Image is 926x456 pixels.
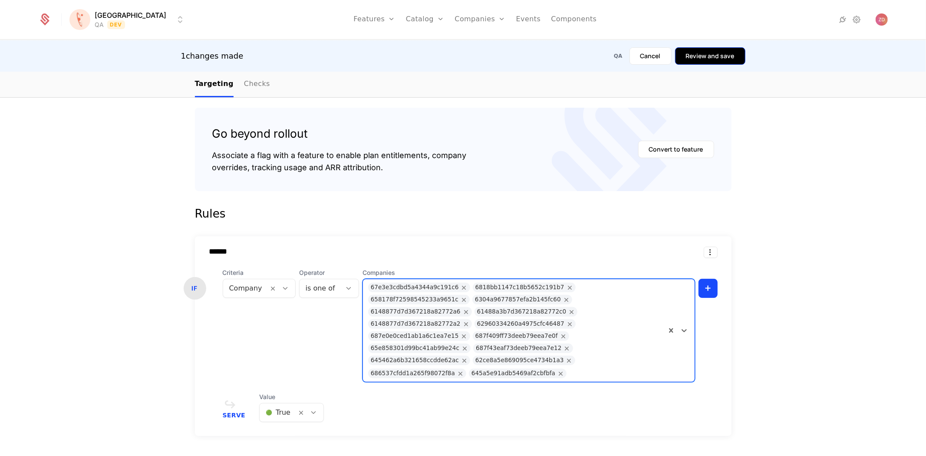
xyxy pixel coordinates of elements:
[629,47,672,65] button: Cancel
[566,307,577,317] div: Remove 61488a3b7d367218a82772c0
[459,283,470,292] div: Remove 67e3e3cdbd5a4344a9c191c6
[562,344,573,353] div: Remove 687f43eaf73deeb79eea7e12
[876,13,888,26] button: Open user button
[184,277,206,300] div: IF
[475,331,558,341] div: 687f409ff73deeb79eea7e0f
[299,268,359,277] span: Operator
[223,268,296,277] span: Criteria
[851,14,862,25] a: Settings
[477,319,564,329] div: 62960334260a4975cfc46487
[477,307,567,317] div: 61488a3b7d367218a82772c0
[459,331,470,341] div: Remove 687e0e0ced1ab1a6c1ea7e15
[107,20,125,29] span: Dev
[371,307,461,317] div: 6148877d7d367218a82772a6
[244,72,270,97] a: Checks
[371,369,455,378] div: 686537cfdd1a265f98072f8a
[362,268,695,277] span: Companies
[371,331,459,341] div: 687e0e0ced1ab1a6c1ea7e15
[564,356,575,365] div: Remove 62ce8a5e869095ce4734b1a3
[564,319,576,329] div: Remove 62960334260a4975cfc46487
[195,72,234,97] a: Targeting
[95,10,166,20] span: [GEOGRAPHIC_DATA]
[195,72,270,97] ul: Choose Sub Page
[564,283,576,292] div: Remove 6818bb1147c18b5652c191b7
[675,47,745,65] button: Review and save
[471,369,555,378] div: 645a5e91adb5469af2cbfbfa
[837,14,848,25] a: Integrations
[459,344,471,353] div: Remove 65e858301d99bc41ab99e24c
[371,319,461,329] div: 6148877d7d367218a82772a2
[461,319,472,329] div: Remove 6148877d7d367218a82772a2
[371,295,458,304] div: 658178f72598545233a9651c
[69,9,90,30] img: Florence
[259,393,324,401] span: Value
[614,53,623,59] div: QA
[558,331,569,341] div: Remove 687f409ff73deeb79eea7e0f
[475,283,564,292] div: 6818bb1147c18b5652c191b7
[699,279,718,298] button: +
[181,50,244,62] div: 1 changes made
[476,344,561,353] div: 687f43eaf73deeb79eea7e12
[212,125,467,142] div: Go beyond rollout
[195,205,732,222] div: Rules
[371,344,459,353] div: 65e858301d99bc41ab99e24c
[458,295,470,304] div: Remove 658178f72598545233a9651c
[195,72,732,97] nav: Main
[455,369,466,378] div: Remove 686537cfdd1a265f98072f8a
[555,369,567,378] div: Remove 645a5e91adb5469af2cbfbfa
[475,295,561,304] div: 6304a9677857efa2b145fc60
[95,20,104,29] div: QA
[212,149,467,174] div: Associate a flag with a feature to enable plan entitlements, company overrides, tracking usage an...
[561,295,572,304] div: Remove 6304a9677857efa2b145fc60
[876,13,888,26] img: Zlatko Despotovic
[459,356,470,365] div: Remove 645462a6b321658ccdde62ac
[223,412,246,418] span: Serve
[72,10,185,29] button: Select environment
[475,356,564,365] div: 62ce8a5e869095ce4734b1a3
[371,356,459,365] div: 645462a6b321658ccdde62ac
[638,141,714,158] button: Convert to feature
[704,247,718,258] button: Select action
[461,307,472,317] div: Remove 6148877d7d367218a82772a6
[371,283,459,292] div: 67e3e3cdbd5a4344a9c191c6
